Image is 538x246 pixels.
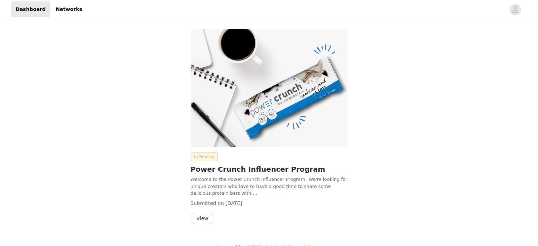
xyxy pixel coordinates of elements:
p: Welcome to the Power Crunch Influencer Program! We're looking for unique creators who love to hav... [191,176,348,197]
span: [DATE] [225,200,242,206]
img: Power Crunch [191,29,348,147]
button: View [191,213,214,224]
a: Networks [51,1,86,17]
h2: Power Crunch Influencer Program [191,164,348,175]
a: View [191,216,214,221]
span: Submitted on [191,200,224,206]
a: Dashboard [11,1,50,17]
div: avatar [512,4,519,15]
span: In Review [191,153,218,161]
